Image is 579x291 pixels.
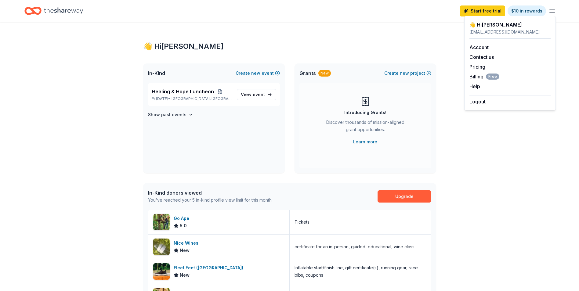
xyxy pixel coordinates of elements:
[295,218,309,226] div: Tickets
[148,196,273,204] div: You've reached your 5 in-kind profile view limit for this month.
[172,96,232,101] span: [GEOGRAPHIC_DATA], [GEOGRAPHIC_DATA]
[469,73,499,80] span: Billing
[469,64,485,70] a: Pricing
[469,21,551,28] div: 👋 Hi [PERSON_NAME]
[148,189,273,196] div: In-Kind donors viewed
[148,111,193,118] button: Show past events
[180,271,190,279] span: New
[469,44,489,50] a: Account
[253,92,265,97] span: event
[384,70,431,77] button: Createnewproject
[353,138,377,145] a: Learn more
[469,83,480,90] button: Help
[153,239,170,255] img: Image for Nice Wines
[174,264,246,271] div: Fleet Feet ([GEOGRAPHIC_DATA])
[400,70,409,77] span: new
[324,119,407,136] div: Discover thousands of mission-aligned grant opportunities.
[241,91,265,98] span: View
[251,70,260,77] span: new
[508,5,546,16] a: $10 in rewards
[295,243,414,250] div: certificate for an in-person, guided, educational, wine class
[180,222,187,229] span: 5.0
[318,70,331,77] div: New
[469,28,551,36] div: [EMAIL_ADDRESS][DOMAIN_NAME]
[174,239,201,247] div: Nice Wines
[469,73,499,80] button: BillingFree
[236,70,280,77] button: Createnewevent
[180,247,190,254] span: New
[378,190,431,203] a: Upgrade
[143,41,436,51] div: 👋 Hi [PERSON_NAME]
[469,53,494,61] button: Contact us
[174,215,192,222] div: Go Ape
[295,264,426,279] div: Inflatable start/finish line, gift certificate(s), running gear, race bibs, coupons
[153,214,170,230] img: Image for Go Ape
[237,89,276,100] a: View event
[152,96,232,101] p: [DATE] •
[344,109,386,116] div: Introducing Grants!
[486,74,499,80] span: Free
[148,70,165,77] span: In-Kind
[152,88,214,95] span: Healing & Hope Luncheon
[148,111,186,118] h4: Show past events
[299,70,316,77] span: Grants
[153,263,170,280] img: Image for Fleet Feet (Houston)
[460,5,505,16] a: Start free trial
[24,4,83,18] a: Home
[469,98,486,105] button: Logout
